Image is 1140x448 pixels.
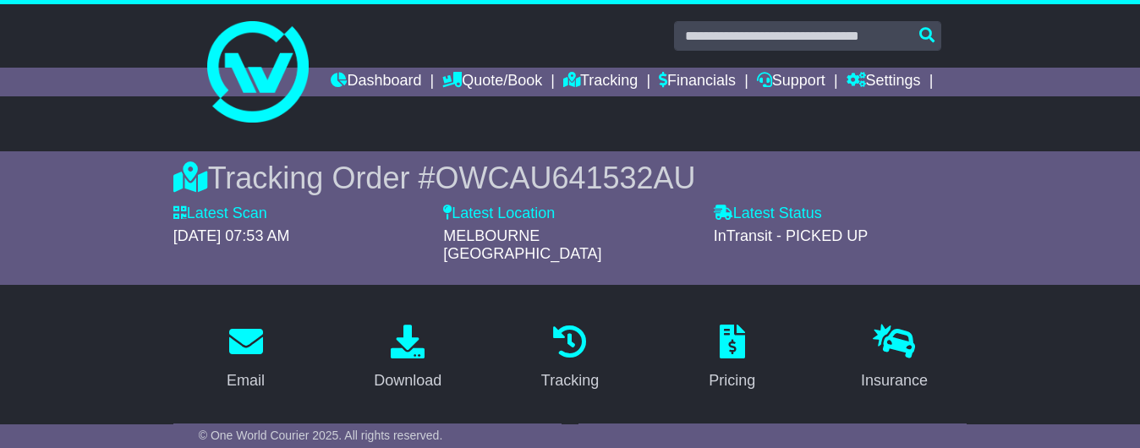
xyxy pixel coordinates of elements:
[331,68,421,96] a: Dashboard
[173,160,967,196] div: Tracking Order #
[227,369,265,392] div: Email
[714,205,822,223] label: Latest Status
[861,369,928,392] div: Insurance
[216,319,276,398] a: Email
[443,227,601,263] span: MELBOURNE [GEOGRAPHIC_DATA]
[374,369,441,392] div: Download
[442,68,542,96] a: Quote/Book
[850,319,939,398] a: Insurance
[757,68,825,96] a: Support
[173,205,267,223] label: Latest Scan
[659,68,736,96] a: Financials
[173,227,290,244] span: [DATE] 07:53 AM
[199,429,443,442] span: © One World Courier 2025. All rights reserved.
[847,68,921,96] a: Settings
[435,161,695,195] span: OWCAU641532AU
[709,369,755,392] div: Pricing
[714,227,868,244] span: InTransit - PICKED UP
[563,68,638,96] a: Tracking
[541,369,599,392] div: Tracking
[363,319,452,398] a: Download
[698,319,766,398] a: Pricing
[443,205,555,223] label: Latest Location
[530,319,610,398] a: Tracking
